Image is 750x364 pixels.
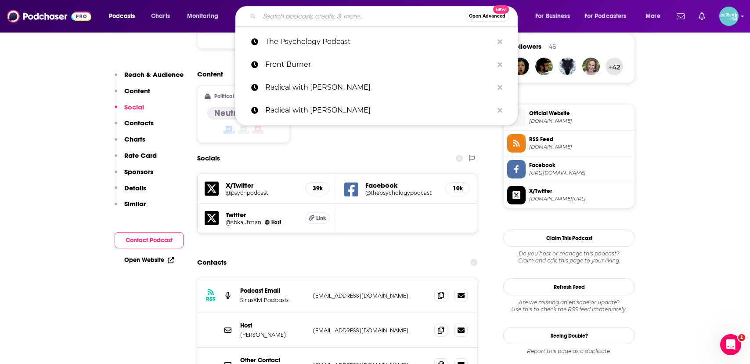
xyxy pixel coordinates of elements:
[244,6,526,26] div: Search podcasts, credits, & more...
[235,30,518,53] a: The Psychology Podcast
[214,93,248,99] h2: Political Skew
[559,58,576,75] a: rkubicka
[145,9,175,23] a: Charts
[529,144,631,150] span: omnycontent.com
[115,87,150,103] button: Content
[582,58,600,75] img: YaelSchonbrun
[151,10,170,22] span: Charts
[260,9,465,23] input: Search podcasts, credits, & more...
[235,99,518,122] a: Radical with [PERSON_NAME]
[7,8,91,25] a: Podchaser - Follow, Share and Rate Podcasts
[503,229,635,247] button: Claim This Podcast
[124,151,157,160] p: Rate Card
[493,5,509,14] span: New
[271,219,281,225] span: Host
[579,9,639,23] button: open menu
[226,211,298,219] h5: Twitter
[503,250,635,264] div: Claim and edit this page to your liking.
[645,10,660,22] span: More
[226,219,261,226] a: @sbkaufman
[529,109,631,117] span: Official Website
[206,295,216,302] h3: RSS
[265,99,493,122] p: Radical with Amol Rajan
[226,189,298,196] a: @psychpodcast
[584,10,627,22] span: For Podcasters
[115,184,146,200] button: Details
[124,200,146,208] p: Similar
[365,181,438,189] h5: Facebook
[639,9,671,23] button: open menu
[512,42,541,51] span: Followers
[197,70,470,78] h2: Content
[240,287,306,295] p: Podcast Email
[115,151,157,167] button: Rate Card
[115,167,153,184] button: Sponsors
[240,357,306,364] p: Other Contact
[503,299,635,313] div: Are we missing an episode or update? Use this to check the RSS feed immediately.
[187,10,218,22] span: Monitoring
[365,189,438,196] a: @thepsychologypodcast
[503,348,635,355] div: Report this page as a duplicate.
[529,170,631,176] span: https://www.facebook.com/thepsychologypodcast
[548,43,556,51] div: 46
[507,186,631,204] a: X/Twitter[DOMAIN_NAME][URL]
[316,215,326,222] span: Link
[720,334,741,355] iframe: Intercom live chat
[115,135,145,151] button: Charts
[124,184,146,192] p: Details
[124,135,145,143] p: Charts
[109,10,135,22] span: Podcasts
[115,70,184,87] button: Reach & Audience
[507,160,631,178] a: Facebook[URL][DOMAIN_NAME]
[235,53,518,76] a: Front Burner
[535,58,553,75] img: adam.connersimons
[507,134,631,153] a: RSS Feed[DOMAIN_NAME]
[265,76,493,99] p: Radical with Amol Rajan
[103,9,146,23] button: open menu
[503,327,635,344] a: Seeing Double?
[738,334,745,341] span: 1
[181,9,230,23] button: open menu
[124,119,154,127] p: Contacts
[235,76,518,99] a: Radical with [PERSON_NAME]
[529,187,631,195] span: X/Twitter
[265,53,493,76] p: Front Burner
[719,7,739,26] span: Logged in as JessicaPellien
[469,14,505,18] span: Open Advanced
[124,103,144,111] p: Social
[115,200,146,216] button: Similar
[313,185,322,192] h5: 39k
[465,11,509,22] button: Open AdvancedNew
[719,7,739,26] img: User Profile
[124,70,184,79] p: Reach & Audience
[529,196,631,202] span: twitter.com/psychpodcast
[197,254,227,271] h2: Contacts
[313,327,427,334] p: [EMAIL_ADDRESS][DOMAIN_NAME]
[313,292,427,299] p: [EMAIL_ADDRESS][DOMAIN_NAME]
[205,25,470,41] button: Show More
[503,278,635,295] button: Refresh Feed
[124,87,150,95] p: Content
[305,212,330,224] a: Link
[512,58,529,75] img: deoli1
[535,10,570,22] span: For Business
[507,108,631,127] a: Official Website[DOMAIN_NAME]
[265,220,270,225] img: Scott Barry Kaufman
[197,150,220,167] h2: Socials
[115,103,144,119] button: Social
[695,9,709,24] a: Show notifications dropdown
[124,256,174,264] a: Open Website
[529,161,631,169] span: Facebook
[240,331,306,339] p: [PERSON_NAME]
[214,108,273,119] h4: Neutral/Mixed
[529,135,631,143] span: RSS Feed
[673,9,688,24] a: Show notifications dropdown
[529,118,631,124] span: iheart.com
[265,30,493,53] p: The Psychology Podcast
